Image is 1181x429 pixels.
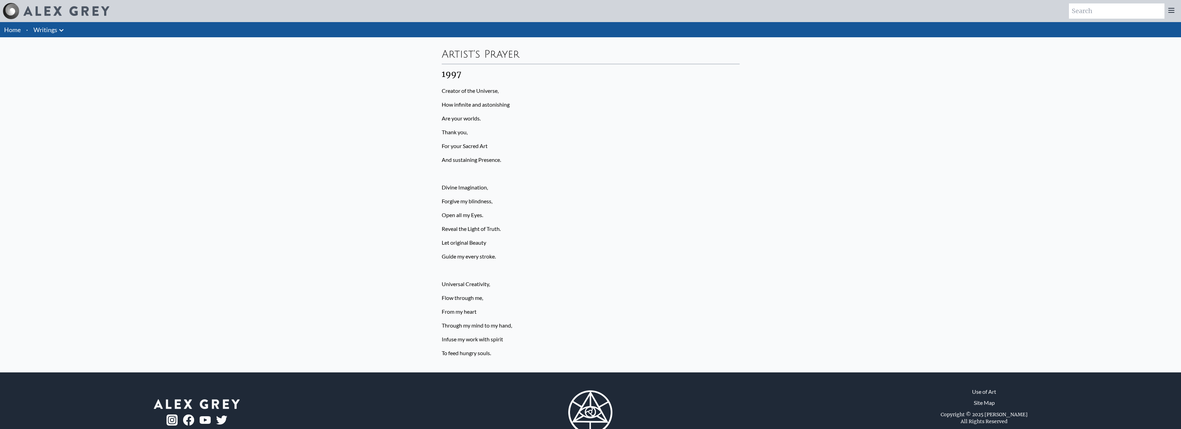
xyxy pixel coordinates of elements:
p: From my heart [442,305,740,319]
p: Divine Imagination, [442,181,740,194]
a: Use of Art [972,388,996,396]
img: twitter-logo.png [216,416,227,425]
p: Universal Creativity, [442,277,740,291]
p: And sustaining Presence. [442,153,740,167]
p: Flow through me, [442,291,740,305]
p: Forgive my blindness, [442,194,740,208]
img: ig-logo.png [167,415,178,426]
p: How infinite and astonishing [442,98,740,111]
p: Open all my Eyes. [442,208,740,222]
div: 1997 [442,69,740,80]
a: Home [4,26,21,33]
img: youtube-logo.png [200,416,211,424]
a: Site Map [974,399,995,407]
p: Creator of the Universe, [442,84,740,98]
p: Are your worlds. [442,111,740,125]
p: Guide my every stroke. [442,250,740,263]
p: Let original Beauty [442,236,740,250]
div: All Rights Reserved [961,418,1008,425]
a: Writings [33,25,57,35]
img: fb-logo.png [183,415,194,426]
div: Copyright © 2025 [PERSON_NAME] [941,411,1028,418]
p: To feed hungry souls. [442,346,740,360]
p: Reveal the Light of Truth. [442,222,740,236]
li: · [23,22,31,37]
p: Infuse my work with spirit [442,332,740,346]
p: For your Sacred Art [442,139,740,153]
p: Through my mind to my hand, [442,319,740,332]
input: Search [1069,3,1164,19]
p: Thank you, [442,125,740,139]
div: Artist's Prayer [442,43,740,64]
